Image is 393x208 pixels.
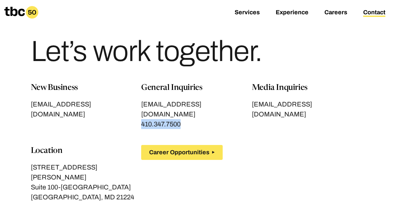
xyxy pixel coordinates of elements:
span: 410.347.7500 [141,120,181,129]
a: Services [235,9,260,17]
button: Career Opportunities [141,145,223,160]
p: Suite 100-[GEOGRAPHIC_DATA] [31,182,141,192]
p: General Inquiries [141,82,252,94]
a: Experience [276,9,309,17]
a: Contact [363,9,385,17]
span: [EMAIL_ADDRESS][DOMAIN_NAME] [31,101,91,119]
p: [STREET_ADDRESS][PERSON_NAME] [31,162,141,182]
a: [EMAIL_ADDRESS][DOMAIN_NAME] [141,99,252,119]
h1: Let’s work together. [31,37,262,66]
p: New Business [31,82,141,94]
span: [EMAIL_ADDRESS][DOMAIN_NAME] [252,101,312,119]
span: Career Opportunities [149,149,209,156]
p: [GEOGRAPHIC_DATA], MD 21224 [31,192,141,202]
span: [EMAIL_ADDRESS][DOMAIN_NAME] [141,101,201,119]
a: 410.347.7500 [141,119,181,129]
p: Media Inquiries [252,82,363,94]
a: Careers [324,9,347,17]
a: [EMAIL_ADDRESS][DOMAIN_NAME] [252,99,363,119]
p: Location [31,145,141,157]
a: [EMAIL_ADDRESS][DOMAIN_NAME] [31,99,141,119]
